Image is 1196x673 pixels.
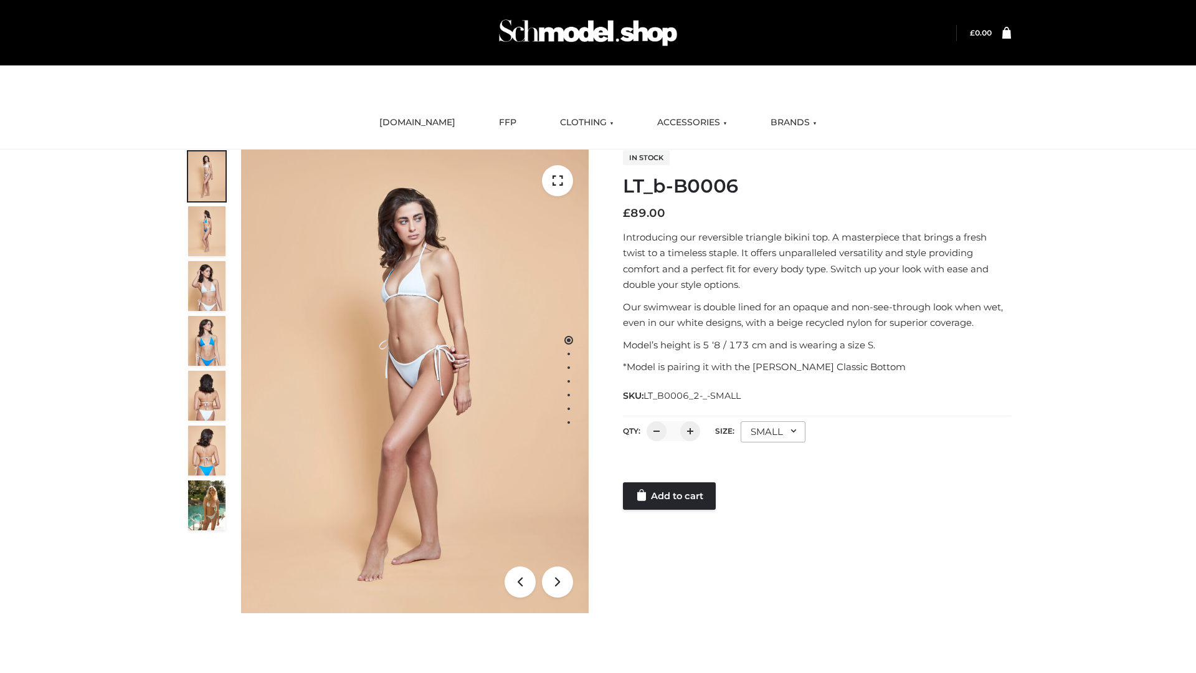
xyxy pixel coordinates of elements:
[623,175,1011,198] h1: LT_b-B0006
[623,359,1011,375] p: *Model is pairing it with the [PERSON_NAME] Classic Bottom
[970,28,975,37] span: £
[715,426,734,436] label: Size:
[741,421,805,442] div: SMALL
[623,206,665,220] bdi: 89.00
[970,28,992,37] bdi: 0.00
[970,28,992,37] a: £0.00
[188,316,225,366] img: ArielClassicBikiniTop_CloudNine_AzureSky_OW114ECO_4-scaled.jpg
[761,109,826,136] a: BRANDS
[623,206,630,220] span: £
[188,426,225,475] img: ArielClassicBikiniTop_CloudNine_AzureSky_OW114ECO_8-scaled.jpg
[188,151,225,201] img: ArielClassicBikiniTop_CloudNine_AzureSky_OW114ECO_1-scaled.jpg
[623,150,670,165] span: In stock
[188,371,225,421] img: ArielClassicBikiniTop_CloudNine_AzureSky_OW114ECO_7-scaled.jpg
[623,388,742,403] span: SKU:
[623,299,1011,331] p: Our swimwear is double lined for an opaque and non-see-through look when wet, even in our white d...
[623,482,716,510] a: Add to cart
[188,480,225,530] img: Arieltop_CloudNine_AzureSky2.jpg
[241,150,589,613] img: ArielClassicBikiniTop_CloudNine_AzureSky_OW114ECO_1
[188,206,225,256] img: ArielClassicBikiniTop_CloudNine_AzureSky_OW114ECO_2-scaled.jpg
[551,109,623,136] a: CLOTHING
[490,109,526,136] a: FFP
[623,426,640,436] label: QTY:
[648,109,736,136] a: ACCESSORIES
[643,390,741,401] span: LT_B0006_2-_-SMALL
[623,337,1011,353] p: Model’s height is 5 ‘8 / 173 cm and is wearing a size S.
[495,8,681,57] img: Schmodel Admin 964
[623,229,1011,293] p: Introducing our reversible triangle bikini top. A masterpiece that brings a fresh twist to a time...
[188,261,225,311] img: ArielClassicBikiniTop_CloudNine_AzureSky_OW114ECO_3-scaled.jpg
[370,109,465,136] a: [DOMAIN_NAME]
